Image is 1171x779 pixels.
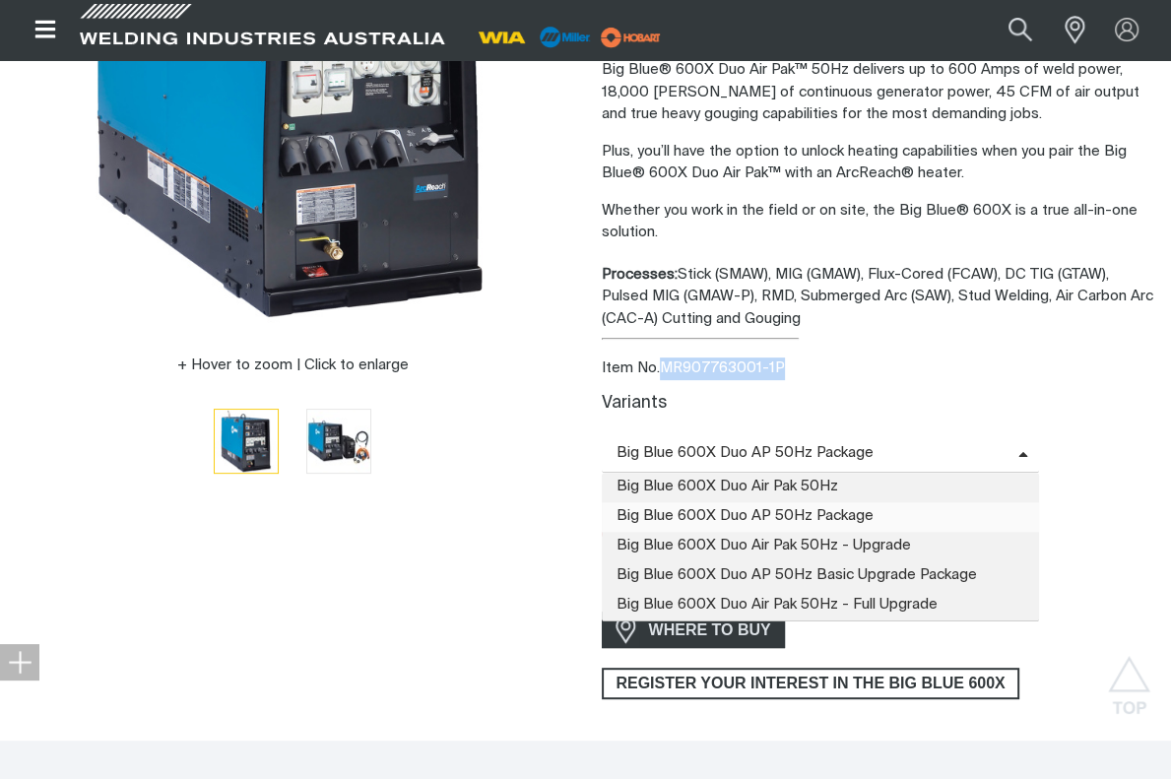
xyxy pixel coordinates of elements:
[602,473,1040,502] span: Big Blue 600X Duo Air Pak 50Hz
[307,410,370,473] img: Big Blue 600X Duo Air Pak 50Hz ArcReach
[602,561,1040,591] span: Big Blue 600X Duo AP 50Hz Basic Upgrade Package
[165,354,421,377] button: Hover to zoom | Click to enlarge
[602,200,1156,244] p: Whether you work in the field or on site, the Big Blue® 600X is a true all-in-one solution.
[602,442,1018,465] span: Big Blue 600X Duo AP 50Hz Package
[214,409,279,474] button: Go to slide 1
[602,591,1040,620] span: Big Blue 600X Duo Air Pak 50Hz - Full Upgrade
[602,37,1156,126] p: Offering the highest most powerful welding output at 50Hz, [PERSON_NAME] Big Blue® 600X Duo Air P...
[602,264,1156,331] div: Stick (SMAW), MIG (GMAW), Flux-Cored (FCAW), DC TIG (GTAW), Pulsed MIG (GMAW-P), RMD, Submerged A...
[602,395,667,412] label: Variants
[602,267,678,282] strong: Processes:
[8,650,32,674] img: hide socials
[602,668,1020,699] a: REGISTER YOUR INTEREST IN THE BIG BLUE 600X
[602,612,786,648] a: WHERE TO BUY
[595,23,667,52] img: miller
[1107,656,1151,700] button: Scroll to top
[215,410,278,473] img: Big Blue 600X Duo Air Pak 50Hz ArcReach
[636,615,784,646] span: WHERE TO BUY
[602,357,1156,380] div: Item No. MR907763001-1P
[604,668,1018,699] span: REGISTER YOUR INTEREST IN THE BIG BLUE 600X
[962,8,1054,52] input: Product name or item number...
[987,8,1054,52] button: Search products
[306,409,371,474] button: Go to slide 2
[595,30,667,44] a: miller
[602,502,1040,532] span: Big Blue 600X Duo AP 50Hz Package
[602,532,1040,561] span: Big Blue 600X Duo Air Pak 50Hz - Upgrade
[602,141,1156,185] p: Plus, you’ll have the option to unlock heating capabilities when you pair the Big Blue® 600X Duo ...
